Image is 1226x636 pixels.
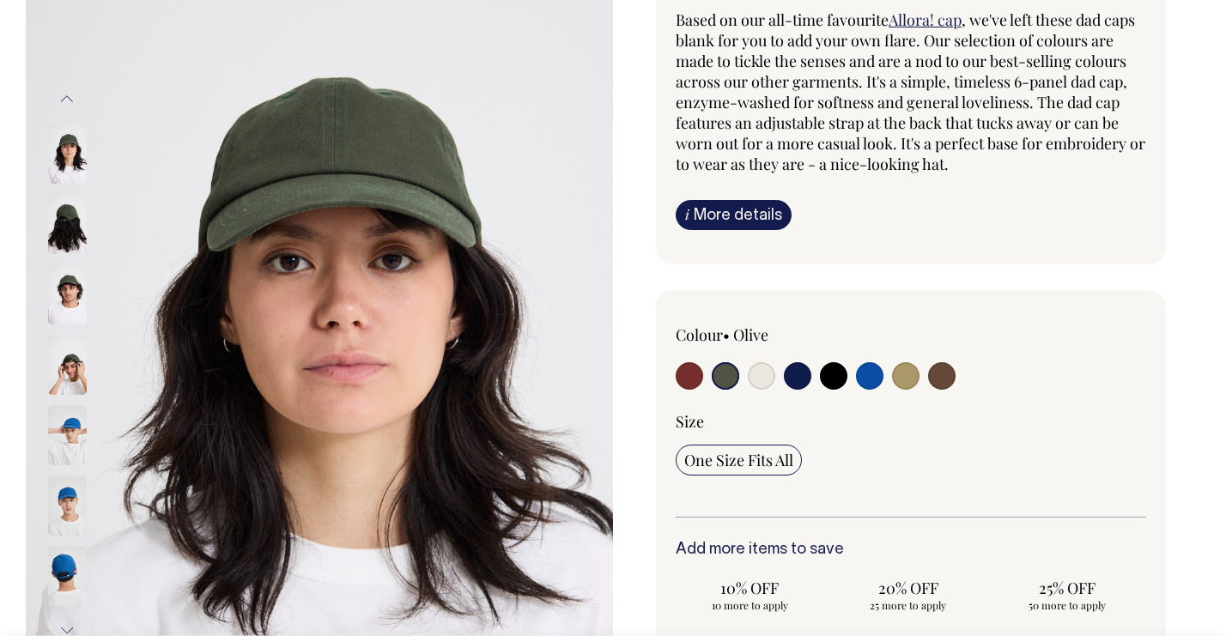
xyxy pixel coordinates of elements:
[54,80,80,118] button: Previous
[889,9,962,30] a: Allora! cap
[676,411,1146,432] div: Size
[48,264,87,324] img: olive
[676,445,802,475] input: One Size Fits All
[48,335,87,395] img: olive
[48,405,87,465] img: worker-blue
[992,572,1141,617] input: 25% OFF 50 more to apply
[684,450,793,470] span: One Size Fits All
[48,194,87,254] img: olive
[676,542,1146,559] h6: Add more items to save
[733,324,768,345] label: Olive
[676,572,824,617] input: 10% OFF 10 more to apply
[685,205,689,223] span: i
[1001,598,1132,612] span: 50 more to apply
[676,324,864,345] div: Colour
[676,200,792,230] a: iMore details
[684,598,816,612] span: 10 more to apply
[676,9,1145,174] span: , we've left these dad caps blank for you to add your own flare. Our selection of colours are mad...
[835,572,983,617] input: 20% OFF 25 more to apply
[684,578,816,598] span: 10% OFF
[723,324,730,345] span: •
[843,578,974,598] span: 20% OFF
[48,546,87,606] img: worker-blue
[48,475,87,536] img: worker-blue
[676,9,889,30] span: Based on our all-time favourite
[843,598,974,612] span: 25 more to apply
[48,124,87,184] img: olive
[1001,578,1132,598] span: 25% OFF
